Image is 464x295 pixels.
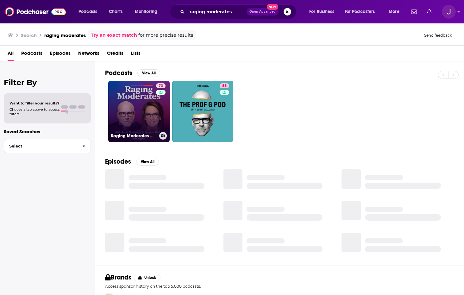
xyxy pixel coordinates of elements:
[187,7,247,17] input: Search podcasts, credits, & more...
[220,83,229,88] a: 88
[345,7,375,16] span: For Podcasters
[159,83,163,89] span: 73
[21,32,37,38] h3: Search
[389,7,399,16] span: More
[50,48,71,61] a: Episodes
[105,7,126,17] a: Charts
[135,7,157,16] span: Monitoring
[5,6,66,18] img: Podchaser - Follow, Share and Rate Podcasts
[105,69,132,77] h2: Podcasts
[21,48,42,61] a: Podcasts
[442,5,456,19] span: Logged in as josephpapapr
[105,69,160,77] a: PodcastsView All
[172,81,234,142] a: 88
[137,69,160,77] button: View All
[4,144,77,148] span: Select
[131,48,141,61] a: Lists
[4,129,91,135] p: Saved Searches
[78,48,99,61] a: Networks
[442,5,456,19] img: User Profile
[309,7,334,16] span: For Business
[44,32,86,38] h3: raging moderates
[4,78,91,87] h2: Filter By
[4,139,91,153] button: Select
[341,7,384,17] button: open menu
[74,7,105,17] button: open menu
[111,133,157,139] h3: Raging Moderates with [PERSON_NAME] and [PERSON_NAME]
[156,83,166,88] a: 73
[134,274,161,281] button: Unlock
[247,8,279,16] button: Open AdvancedNew
[91,32,137,39] a: Try an exact match
[424,6,434,17] a: Show notifications dropdown
[108,81,170,142] a: 73Raging Moderates with [PERSON_NAME] and [PERSON_NAME]
[267,4,278,10] span: New
[422,33,454,38] button: Send feedback
[249,10,276,13] span: Open Advanced
[105,273,131,281] h2: Brands
[442,5,456,19] button: Show profile menu
[105,158,131,166] h2: Episodes
[105,158,159,166] a: EpisodesView All
[222,83,227,89] span: 88
[8,48,14,61] a: All
[305,7,342,17] button: open menu
[136,158,159,166] button: View All
[9,101,60,105] span: Want to filter your results?
[409,6,419,17] a: Show notifications dropdown
[384,7,407,17] button: open menu
[78,7,97,16] span: Podcasts
[109,7,122,16] span: Charts
[176,4,303,19] div: Search podcasts, credits, & more...
[9,107,60,116] span: Choose a tab above to access filters.
[107,48,123,61] a: Credits
[130,7,166,17] button: open menu
[138,32,193,39] span: for more precise results
[105,284,454,289] p: Access sponsor history on the top 5,000 podcasts.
